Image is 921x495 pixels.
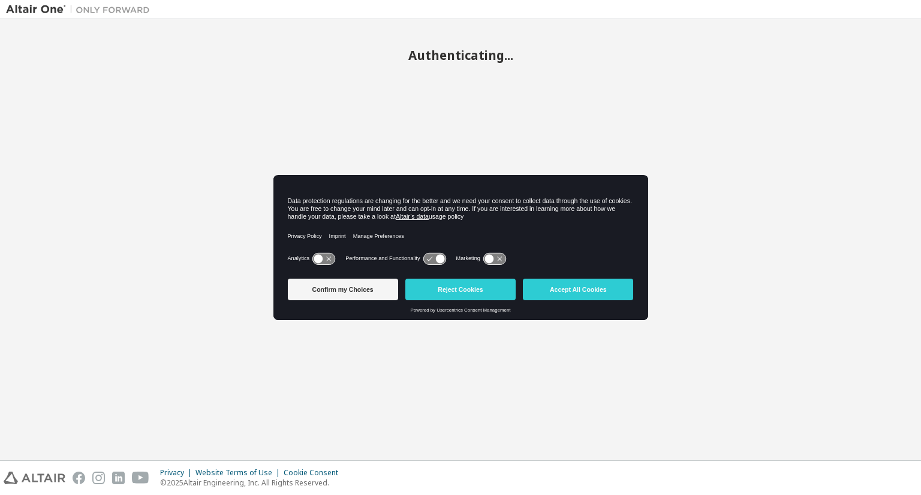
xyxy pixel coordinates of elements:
p: © 2025 Altair Engineering, Inc. All Rights Reserved. [160,478,345,488]
img: linkedin.svg [112,472,125,484]
img: instagram.svg [92,472,105,484]
img: facebook.svg [73,472,85,484]
img: youtube.svg [132,472,149,484]
div: Website Terms of Use [195,468,284,478]
img: altair_logo.svg [4,472,65,484]
img: Altair One [6,4,156,16]
div: Cookie Consent [284,468,345,478]
h2: Authenticating... [6,47,915,63]
div: Privacy [160,468,195,478]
